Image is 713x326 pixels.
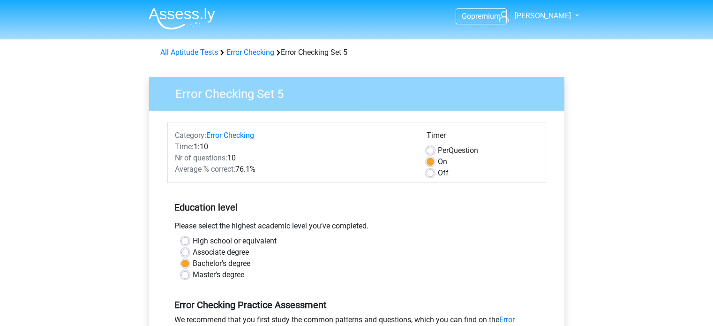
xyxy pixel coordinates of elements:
label: Master's degree [193,269,244,281]
label: High school or equivalent [193,235,277,247]
a: [PERSON_NAME] [495,10,572,22]
div: 76.1% [168,164,420,175]
a: Error Checking [226,48,274,57]
span: Average % correct: [175,165,235,174]
span: Nr of questions: [175,153,227,162]
span: premium [471,12,501,21]
span: Category: [175,131,206,140]
img: Assessly [149,8,215,30]
span: Go [462,12,471,21]
div: Error Checking Set 5 [157,47,557,58]
label: Off [438,167,449,179]
label: Associate degree [193,247,249,258]
div: 1:10 [168,141,420,152]
div: Please select the highest academic level you’ve completed. [167,220,546,235]
h5: Error Checking Practice Assessment [174,299,539,311]
label: Bachelor's degree [193,258,250,269]
a: All Aptitude Tests [160,48,218,57]
a: Gopremium [456,10,506,23]
span: [PERSON_NAME] [515,11,571,20]
span: Time: [175,142,194,151]
div: 10 [168,152,420,164]
h5: Education level [174,198,539,217]
span: Per [438,146,449,155]
a: Error Checking [206,131,254,140]
div: Timer [427,130,539,145]
h3: Error Checking Set 5 [164,83,557,101]
label: On [438,156,447,167]
label: Question [438,145,478,156]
